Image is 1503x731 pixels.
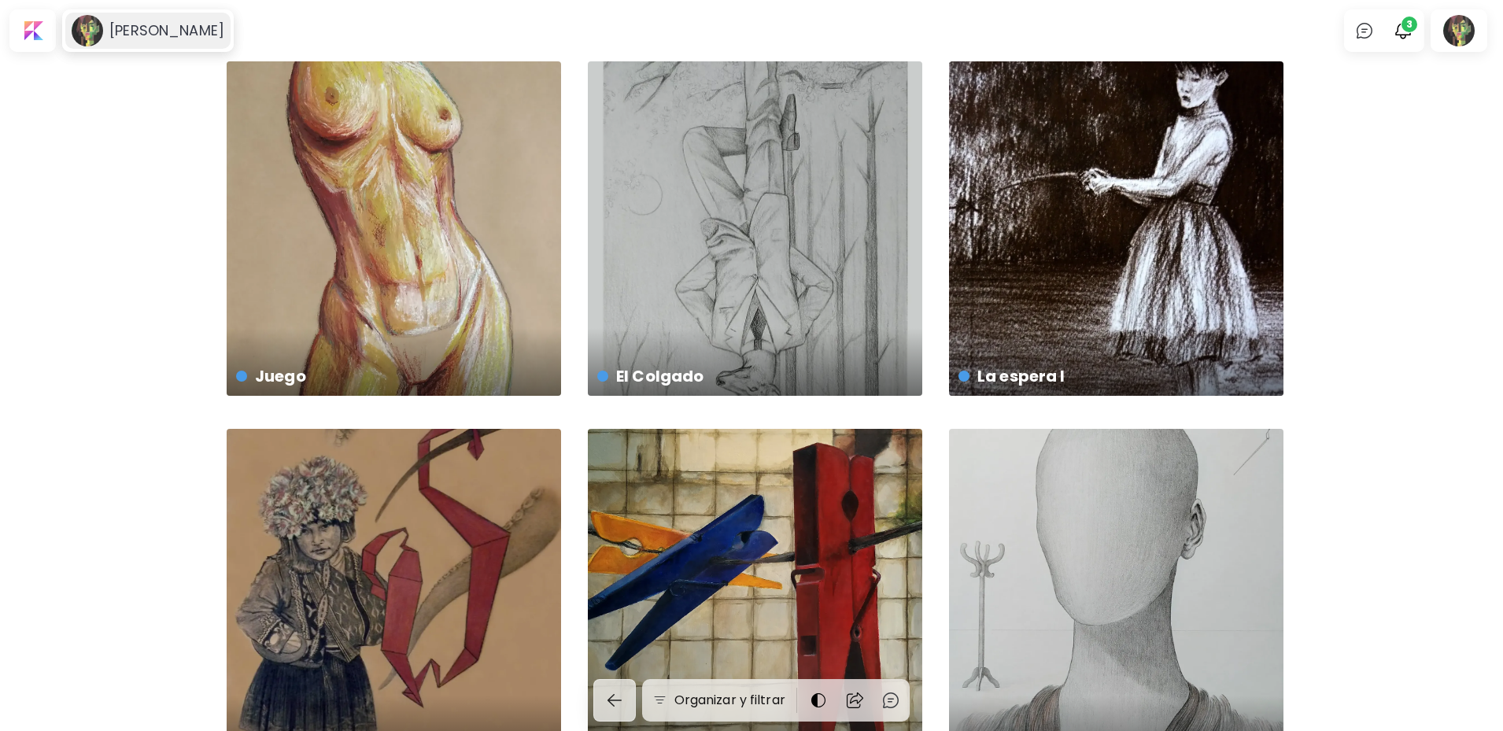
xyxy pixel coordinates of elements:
a: back [593,679,642,722]
img: chatIcon [881,691,900,710]
h6: Organizar y filtrar [674,691,785,710]
img: chatIcon [1355,21,1374,40]
img: back [605,691,624,710]
button: bellIcon3 [1390,17,1416,44]
a: El Colgadohttps://cdn.kaleido.art/CDN/Artwork/38426/Primary/medium.webp?updated=181425 [588,61,922,396]
span: 3 [1401,17,1417,32]
h6: [PERSON_NAME] [109,21,224,40]
h4: La espera I [958,364,1271,388]
button: back [593,679,636,722]
a: Juegohttps://cdn.kaleido.art/CDN/Artwork/38432/Primary/medium.webp?updated=181446 [227,61,561,396]
h4: El Colgado [597,364,910,388]
img: bellIcon [1394,21,1413,40]
a: La espera Ihttps://cdn.kaleido.art/CDN/Artwork/38421/Primary/medium.webp?updated=181404 [949,61,1283,396]
h4: Juego [236,364,548,388]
